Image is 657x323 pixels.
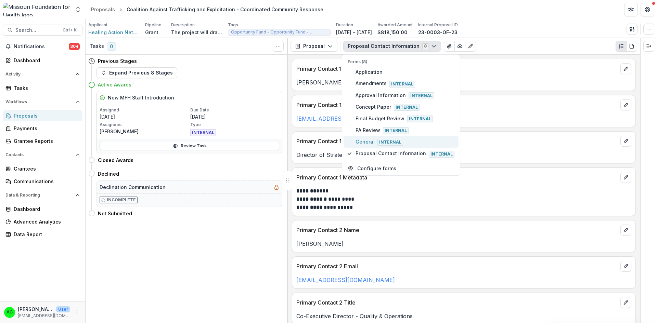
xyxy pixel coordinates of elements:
span: Activity [5,72,73,77]
div: Dashboard [14,57,77,64]
button: Open entity switcher [73,3,83,16]
a: Proposals [88,4,118,14]
button: More [73,308,81,317]
a: Dashboard [3,55,82,66]
a: Payments [3,123,82,134]
button: Expand Previous 8 Stages [96,67,177,78]
span: Data & Reporting [5,193,73,198]
button: edit [620,63,631,74]
p: [PERSON_NAME] [18,306,53,313]
div: Grantee Reports [14,137,77,145]
p: Primary Contact 1 Email [296,101,618,109]
div: Tasks [14,84,77,92]
button: edit [620,136,631,147]
button: edit [620,172,631,183]
button: View Attached Files [444,41,455,52]
p: [PERSON_NAME] [296,240,631,248]
a: Grantees [3,163,82,174]
button: Notifications304 [3,41,82,52]
p: Grant [145,29,158,36]
span: Internal [429,151,454,158]
button: Open Activity [3,69,82,80]
span: Internal [389,81,415,88]
div: Communications [14,178,77,185]
button: Plaintext view [616,41,627,52]
p: Awarded Amount [377,22,413,28]
button: Proposal [291,41,337,52]
div: Data Report [14,231,77,238]
p: Primary Contact 1 Title [296,137,618,145]
span: General [356,138,454,146]
p: 23-0003-OF-23 [418,29,458,36]
p: Director of Strategic Advancement [296,151,631,159]
a: Communications [3,176,82,187]
a: Data Report [3,229,82,240]
p: Tags [228,22,238,28]
button: Get Help [641,3,654,16]
h4: Active Awards [98,81,131,88]
p: [PERSON_NAME] [100,128,189,135]
div: Alyssa Curran [7,310,13,314]
a: Healing Action Network Inc [88,29,140,36]
nav: breadcrumb [88,4,326,14]
div: Dashboard [14,205,77,213]
span: Approval Information [356,92,454,99]
div: Coalition Against Trafficking and Exploitation - Coordinated Community Response [127,6,323,13]
p: Internal Proposal ID [418,22,458,28]
h4: Not Submitted [98,210,132,217]
a: [EMAIL_ADDRESS][DOMAIN_NAME] [296,115,395,122]
button: PDF view [626,41,637,52]
span: Internal [394,104,420,111]
span: Contacts [5,152,73,157]
button: Edit as form [465,41,476,52]
a: [EMAIL_ADDRESS][DOMAIN_NAME] [296,277,395,283]
span: Internal [377,139,403,146]
span: PA Review [356,126,454,134]
button: Partners [624,3,638,16]
a: Grantee Reports [3,135,82,147]
span: Internal [409,92,434,99]
button: Open Workflows [3,96,82,107]
a: Tasks [3,82,82,94]
p: Assigned [100,107,189,113]
p: Description [171,22,195,28]
a: Dashboard [3,203,82,215]
button: Open Data & Reporting [3,190,82,201]
p: Co-Executive Director - Quality & Operations [296,312,631,320]
p: [DATE] [190,113,280,120]
p: Duration [336,22,353,28]
button: edit [620,261,631,272]
span: Workflows [5,99,73,104]
p: Applicant [88,22,107,28]
p: User [56,306,70,312]
span: Opportunity Fund - Opportunity Fund - Grants/Contracts [231,30,327,35]
p: [PERSON_NAME] [296,78,631,86]
p: Due Date [190,107,280,113]
span: Internal [383,127,409,134]
p: [DATE] [100,113,189,120]
button: Toggle View Cancelled Tasks [273,41,284,52]
button: Expand right [643,41,654,52]
div: Proposals [91,6,115,13]
p: Forms (8) [348,59,454,65]
div: Proposals [14,112,77,119]
p: [EMAIL_ADDRESS][DOMAIN_NAME] [18,313,70,319]
span: Internal [407,116,433,122]
button: Open Contacts [3,149,82,160]
p: Type [190,122,280,128]
button: edit [620,99,631,110]
p: Primary Contact 1 Metadata [296,173,618,181]
p: Primary Contact 2 Name [296,226,618,234]
button: edit [620,297,631,308]
span: 0 [107,42,116,51]
span: Amendments [356,80,454,87]
p: [DATE] - [DATE] [336,29,372,36]
p: Primary Contact 1 Name [296,65,618,73]
span: Final Budget Review [356,115,454,122]
a: Review Task [100,142,279,150]
div: Advanced Analytics [14,218,77,225]
p: $818,150.00 [377,29,408,36]
button: edit [620,225,631,235]
p: Assignees [100,122,189,128]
